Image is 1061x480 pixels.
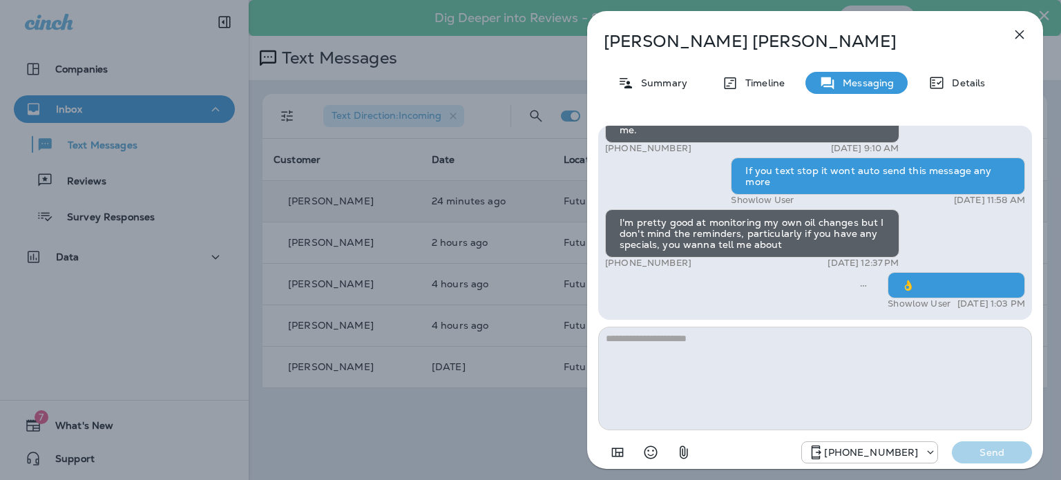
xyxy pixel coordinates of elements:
[860,278,867,291] span: Sent
[605,143,691,154] p: [PHONE_NUMBER]
[738,77,785,88] p: Timeline
[637,439,665,466] button: Select an emoji
[604,32,981,51] p: [PERSON_NAME] [PERSON_NAME]
[634,77,687,88] p: Summary
[831,143,899,154] p: [DATE] 9:10 AM
[888,298,950,309] p: Showlow User
[802,444,937,461] div: +1 (928) 232-1970
[604,439,631,466] button: Add in a premade template
[828,258,899,269] p: [DATE] 12:37 PM
[888,272,1025,298] div: 👌
[954,195,1025,206] p: [DATE] 11:58 AM
[824,447,918,458] p: [PHONE_NUMBER]
[731,157,1025,195] div: If you text stop it wont auto send this message any more
[945,77,985,88] p: Details
[731,195,794,206] p: Showlow User
[605,258,691,269] p: [PHONE_NUMBER]
[605,209,899,258] div: I'm pretty good at monitoring my own oil changes but I don't mind the reminders, particularly if ...
[957,298,1025,309] p: [DATE] 1:03 PM
[836,77,894,88] p: Messaging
